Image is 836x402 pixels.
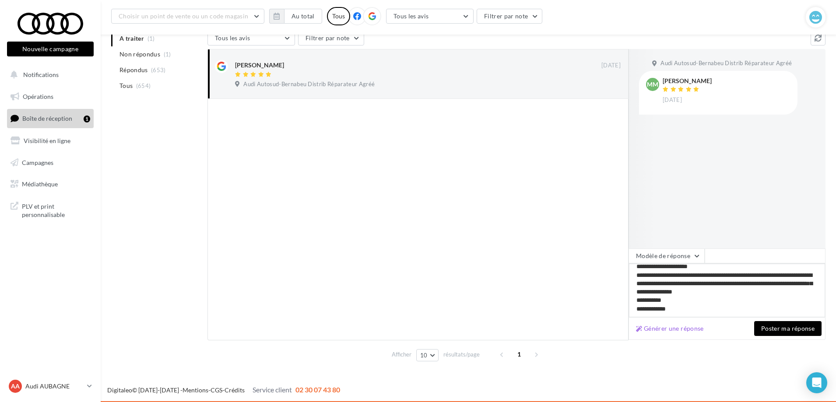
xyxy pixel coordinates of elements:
[5,109,95,128] a: Boîte de réception1
[23,93,53,100] span: Opérations
[5,175,95,193] a: Médiathèque
[22,158,53,166] span: Campagnes
[416,349,439,361] button: 10
[295,385,340,394] span: 02 30 07 43 80
[7,42,94,56] button: Nouvelle campagne
[207,31,295,45] button: Tous les avis
[663,96,682,104] span: [DATE]
[111,9,264,24] button: Choisir un point de vente ou un code magasin
[119,66,148,74] span: Répondus
[5,66,92,84] button: Notifications
[119,81,133,90] span: Tous
[183,386,208,394] a: Mentions
[386,9,474,24] button: Tous les avis
[632,323,707,334] button: Générer une réponse
[660,59,792,67] span: Audi Autosud-Bernabeu Distrib Réparateur Agréé
[119,50,160,59] span: Non répondus
[601,62,621,70] span: [DATE]
[215,34,250,42] span: Tous les avis
[225,386,245,394] a: Crédits
[22,115,72,122] span: Boîte de réception
[284,9,322,24] button: Au total
[5,197,95,223] a: PLV et print personnalisable
[5,132,95,150] a: Visibilité en ligne
[25,382,84,391] p: Audi AUBAGNE
[164,51,171,58] span: (1)
[253,385,292,394] span: Service client
[754,321,822,336] button: Poster ma réponse
[136,82,151,89] span: (654)
[235,61,284,70] div: [PERSON_NAME]
[243,80,375,88] span: Audi Autosud-Bernabeu Distrib Réparateur Agréé
[151,66,166,73] span: (653)
[327,7,350,25] div: Tous
[211,386,222,394] a: CGS
[24,137,70,144] span: Visibilité en ligne
[647,80,658,89] span: MM
[107,386,132,394] a: Digitaleo
[11,382,20,391] span: AA
[7,378,94,395] a: AA Audi AUBAGNE
[663,78,712,84] div: [PERSON_NAME]
[5,87,95,106] a: Opérations
[629,248,705,263] button: Modèle de réponse
[5,154,95,172] a: Campagnes
[22,200,90,219] span: PLV et print personnalisable
[393,12,429,20] span: Tous les avis
[298,31,364,45] button: Filtrer par note
[84,115,90,122] div: 1
[22,180,58,188] span: Médiathèque
[269,9,322,24] button: Au total
[107,386,340,394] span: © [DATE]-[DATE] - - -
[477,9,543,24] button: Filtrer par note
[392,350,411,359] span: Afficher
[443,350,480,359] span: résultats/page
[512,347,526,361] span: 1
[806,372,827,393] div: Open Intercom Messenger
[23,71,59,78] span: Notifications
[420,352,428,359] span: 10
[119,12,248,20] span: Choisir un point de vente ou un code magasin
